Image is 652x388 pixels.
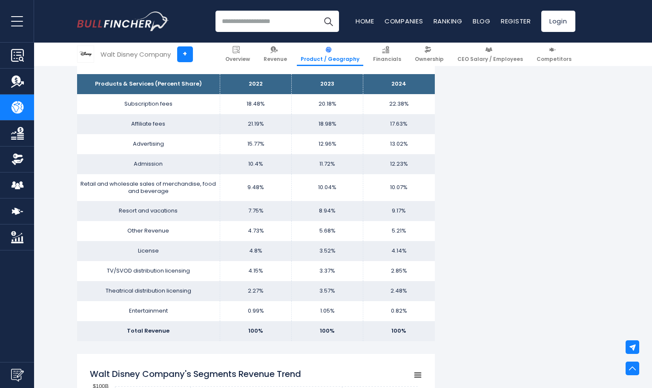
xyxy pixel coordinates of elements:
[77,154,220,174] td: Admission
[77,201,220,221] td: Resort and vacations
[292,114,363,134] td: 18.98%
[292,154,363,174] td: 11.72%
[220,74,292,94] th: 2022
[225,56,250,63] span: Overview
[363,281,435,301] td: 2.48%
[221,43,254,66] a: Overview
[292,221,363,241] td: 5.68%
[11,153,24,166] img: Ownership
[363,221,435,241] td: 5.21%
[220,174,292,201] td: 9.48%
[90,368,301,380] tspan: Walt Disney Company's Segments Revenue Trend
[415,56,444,63] span: Ownership
[77,221,220,241] td: Other Revenue
[363,134,435,154] td: 13.02%
[264,56,287,63] span: Revenue
[77,241,220,261] td: License
[363,154,435,174] td: 12.23%
[292,281,363,301] td: 3.57%
[77,11,169,31] img: Bullfincher logo
[177,46,193,62] a: +
[77,134,220,154] td: Advertising
[363,301,435,321] td: 0.82%
[541,11,575,32] a: Login
[533,43,575,66] a: Competitors
[363,241,435,261] td: 4.14%
[220,301,292,321] td: 0.99%
[537,56,572,63] span: Competitors
[220,114,292,134] td: 21.19%
[78,46,94,62] img: DIS logo
[292,201,363,221] td: 8.94%
[292,321,363,341] td: 100%
[220,221,292,241] td: 4.73%
[260,43,291,66] a: Revenue
[220,321,292,341] td: 100%
[77,114,220,134] td: Affiliate fees
[220,134,292,154] td: 15.77%
[292,94,363,114] td: 20.18%
[77,261,220,281] td: TV/SVOD distribution licensing
[457,56,523,63] span: CEO Salary / Employees
[297,43,363,66] a: Product / Geography
[77,281,220,301] td: Theatrical distribution licensing
[220,94,292,114] td: 18.48%
[77,94,220,114] td: Subscription fees
[363,174,435,201] td: 10.07%
[220,281,292,301] td: 2.27%
[363,261,435,281] td: 2.85%
[369,43,405,66] a: Financials
[356,17,374,26] a: Home
[363,114,435,134] td: 17.63%
[220,201,292,221] td: 7.75%
[363,74,435,94] th: 2024
[77,174,220,201] td: Retail and wholesale sales of merchandise, food and beverage
[301,56,359,63] span: Product / Geography
[434,17,462,26] a: Ranking
[292,241,363,261] td: 3.52%
[220,154,292,174] td: 10.4%
[101,49,171,59] div: Walt Disney Company
[363,321,435,341] td: 100%
[77,74,220,94] th: Products & Services (Percent Share)
[292,134,363,154] td: 12.96%
[77,301,220,321] td: Entertainment
[318,11,339,32] button: Search
[220,261,292,281] td: 4.15%
[77,11,169,31] a: Go to homepage
[292,301,363,321] td: 1.05%
[220,241,292,261] td: 4.8%
[385,17,423,26] a: Companies
[501,17,531,26] a: Register
[363,201,435,221] td: 9.17%
[473,17,491,26] a: Blog
[292,174,363,201] td: 10.04%
[373,56,401,63] span: Financials
[292,74,363,94] th: 2023
[292,261,363,281] td: 3.37%
[411,43,448,66] a: Ownership
[454,43,527,66] a: CEO Salary / Employees
[77,321,220,341] td: Total Revenue
[363,94,435,114] td: 22.38%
